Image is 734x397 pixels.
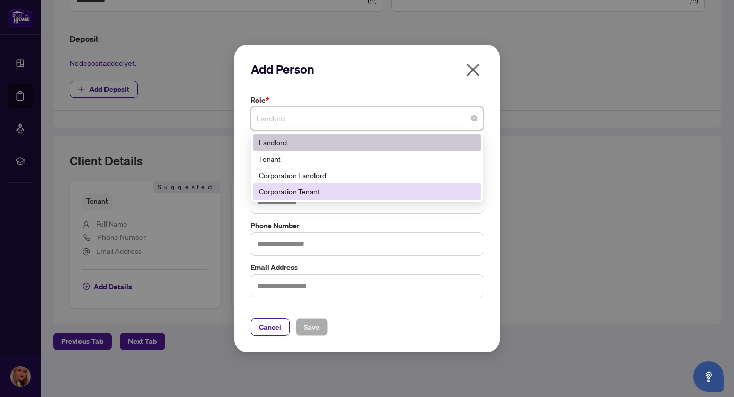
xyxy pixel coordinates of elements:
[253,151,481,167] div: Tenant
[251,220,483,231] label: Phone Number
[259,186,475,197] div: Corporation Tenant
[259,137,475,148] div: Landlord
[257,109,477,128] span: Landlord
[465,62,481,78] span: close
[259,153,475,164] div: Tenant
[251,262,483,273] label: Email Address
[251,61,483,78] h2: Add Person
[296,318,328,336] button: Save
[253,134,481,151] div: Landlord
[251,318,290,336] button: Cancel
[259,169,475,181] div: Corporation Landlord
[253,183,481,200] div: Corporation Tenant
[693,361,724,392] button: Open asap
[253,167,481,183] div: Corporation Landlord
[471,115,477,121] span: close-circle
[259,319,281,335] span: Cancel
[251,94,483,106] label: Role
